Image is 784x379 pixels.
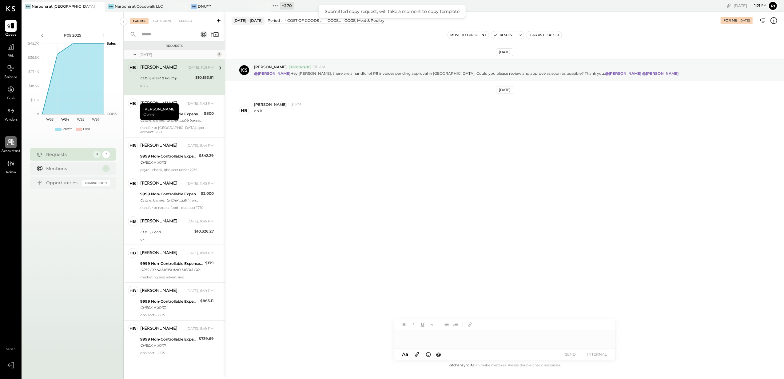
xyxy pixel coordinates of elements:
[186,219,214,224] div: [DATE], 11:46 PM
[768,1,778,11] button: Ri
[140,229,193,235] div: COGS, Food
[436,351,441,357] span: @
[194,228,214,234] div: $10,326.27
[140,117,202,123] div: Online Transfer to CHK ...3575 transaction#: XXXXXXX3332 08/06
[28,70,39,74] text: $27.4K
[30,98,39,102] text: $9.1K
[186,326,214,331] div: [DATE], 11:49 PM
[102,151,110,158] div: 7
[558,350,583,358] button: SEND
[466,321,474,329] button: Add URL
[186,251,214,256] div: [DATE], 11:48 PM
[199,153,214,159] div: $542.29
[140,275,214,279] div: marketing and advertising
[107,112,116,116] text: Labor
[0,41,21,59] a: P&L
[0,84,21,102] a: Cash
[140,197,199,203] div: Online Transfer to CHK ...2391 transaction#: XXXXXXX8987 08/07
[130,65,136,70] div: HB
[46,151,90,158] div: Requests
[130,250,136,256] div: HB
[107,41,116,46] text: Sales
[140,326,177,332] div: [PERSON_NAME]
[254,64,287,70] span: [PERSON_NAME]
[25,4,31,9] div: Na
[0,158,21,175] a: Admin
[491,31,517,39] button: Resolve
[140,181,177,187] div: [PERSON_NAME]
[29,84,39,88] text: $18.3K
[176,18,195,24] div: Closed
[140,342,197,349] div: CHECK # X0171
[37,112,39,116] text: 0
[0,136,21,154] a: Accountant
[195,74,214,81] div: $10,183.61
[143,112,156,117] span: Owner
[140,336,197,342] div: 9999 Non-Controllable Expenses:Other Income and Expenses:To Be Classified P&L
[428,321,436,329] button: Strikethrough
[409,321,417,329] button: Italic
[140,313,214,317] div: qbo acct - 2235
[140,261,203,267] div: 9999 Non-Controllable Expenses:Other Income and Expenses:To Be Classified P&L
[108,4,114,9] div: Na
[140,159,197,166] div: CHECK # X0173
[130,218,136,224] div: HB
[280,2,294,10] div: + 270
[739,18,750,23] div: [DATE]
[232,17,265,24] div: [DATE] - [DATE]
[325,9,460,14] div: Submitted copy request, will take a moment to copy template
[642,71,679,76] strong: @[PERSON_NAME]
[585,350,609,358] button: INTERNAL
[726,2,732,9] div: copy link
[83,127,90,132] div: Loss
[32,4,96,9] div: Narbona at [GEOGRAPHIC_DATA] LLC
[289,65,311,69] div: Accountant
[442,321,450,329] button: Unordered List
[140,191,199,197] div: 9999 Non-Controllable Expenses:Other Income and Expenses:To Be Classified P&L
[400,321,408,329] button: Bold
[140,218,177,225] div: [PERSON_NAME]
[448,31,489,39] button: Move to for client
[130,143,136,149] div: HB
[28,55,39,60] text: $36.5K
[312,65,325,70] span: 2:10 AM
[140,75,193,81] div: COGS, Meat & Poultry
[140,250,177,256] div: [PERSON_NAME]
[140,351,214,355] div: qbo acct - 2235
[115,4,163,9] div: Narbona at Cocowalk LLC
[205,260,214,266] div: $179
[204,110,214,117] div: $800
[92,117,100,122] text: W36
[734,3,766,9] div: [DATE]
[140,267,203,273] div: ORIG CO NAME:ISLAND MEDIA GRO ORIG ID:XXXXXX6202 DESC DATE:250801 CO ENTRY DESCR:SALE SEC:CCD TRA...
[7,54,14,59] span: P&L
[0,20,21,38] a: Queue
[46,117,54,122] text: W33
[723,18,737,23] div: For Me
[46,166,99,172] div: Mentions
[28,41,39,46] text: $45.7K
[62,127,72,132] div: Profit
[47,33,99,38] div: P09 2025
[201,190,214,197] div: $2,000
[254,102,287,107] span: [PERSON_NAME]
[140,168,214,172] div: payroll check, qbo acct under 2235
[6,170,16,175] span: Admin
[217,52,222,57] div: 8
[187,181,214,186] div: [DATE], 11:45 PM
[199,336,214,342] div: $739.69
[435,350,443,358] button: @
[140,143,177,149] div: [PERSON_NAME]
[127,44,222,48] div: Requests
[344,18,384,23] div: COGS, Meat & Poultry
[400,351,410,358] button: Aa
[287,18,324,23] div: COST OF GOODS SOLD (COGS)
[2,149,20,154] span: Accountant
[496,48,513,56] div: [DATE]
[140,237,214,241] div: ok
[140,153,197,159] div: 9999 Non-Controllable Expenses:Other Income and Expenses:To Be Classified P&L
[93,151,101,158] div: 8
[140,298,198,305] div: 9999 Non-Controllable Expenses:Other Income and Expenses:To Be Classified P&L
[188,65,214,70] div: [DATE], 11:31 PM
[140,103,179,120] div: [PERSON_NAME]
